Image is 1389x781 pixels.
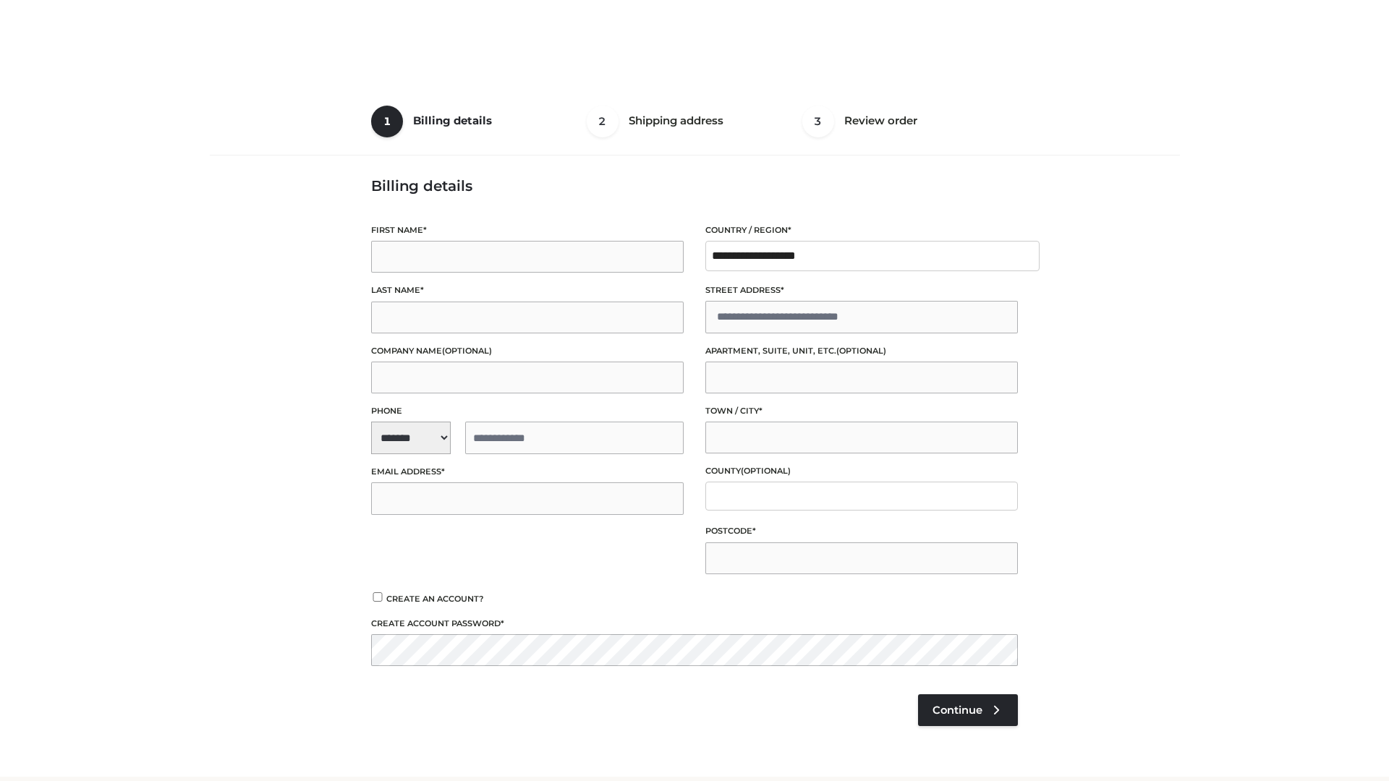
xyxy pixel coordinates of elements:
label: Email address [371,465,684,479]
label: Town / City [705,404,1018,418]
span: 1 [371,106,403,137]
label: First name [371,223,684,237]
span: Review order [844,114,917,127]
label: County [705,464,1018,478]
h3: Billing details [371,177,1018,195]
span: (optional) [442,346,492,356]
label: Country / Region [705,223,1018,237]
span: (optional) [741,466,791,476]
label: Postcode [705,524,1018,538]
span: (optional) [836,346,886,356]
label: Street address [705,283,1018,297]
label: Apartment, suite, unit, etc. [705,344,1018,358]
span: 2 [587,106,619,137]
a: Continue [918,694,1018,726]
span: Billing details [413,114,492,127]
label: Phone [371,404,684,418]
span: 3 [802,106,834,137]
label: Create account password [371,617,1018,631]
span: Create an account? [386,594,484,604]
span: Shipping address [629,114,723,127]
label: Company name [371,344,684,358]
span: Continue [933,704,982,717]
label: Last name [371,283,684,297]
input: Create an account? [371,592,384,602]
